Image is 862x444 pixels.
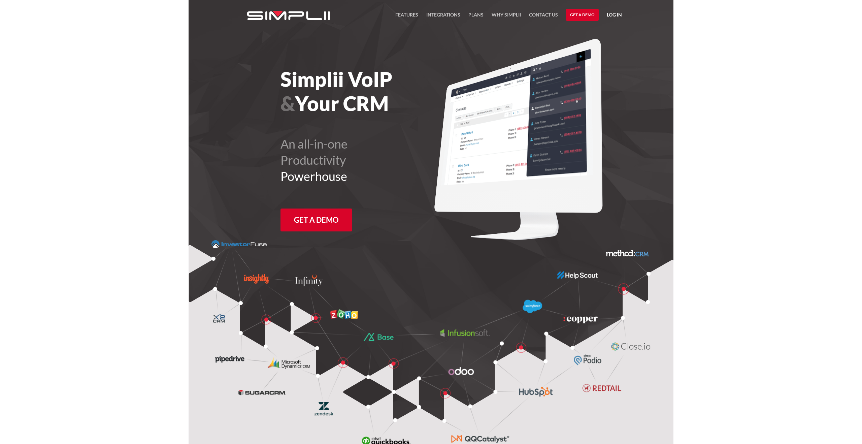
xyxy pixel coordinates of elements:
[426,11,460,23] a: Integrations
[280,91,295,116] span: &
[529,11,558,23] a: Contact US
[280,169,347,184] span: Powerhouse
[280,209,352,231] a: Get a Demo
[247,11,330,20] img: Simplii
[280,136,468,184] h2: An all-in-one Productivity
[395,11,418,23] a: FEATURES
[607,11,622,21] a: Log in
[280,67,468,116] h1: Simplii VoIP Your CRM
[492,11,521,23] a: Why Simplii
[566,9,599,21] a: Get a Demo
[468,11,484,23] a: Plans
